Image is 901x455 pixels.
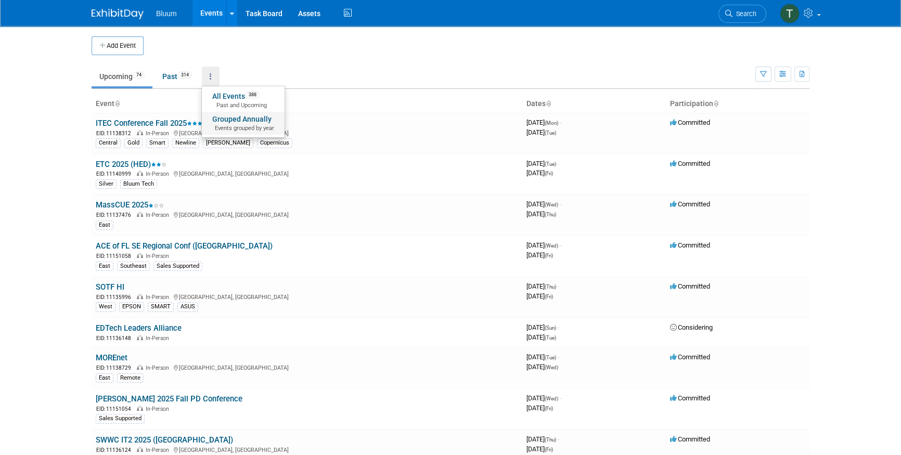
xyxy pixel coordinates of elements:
[526,333,556,341] span: [DATE]
[526,251,553,259] span: [DATE]
[526,160,559,167] span: [DATE]
[670,435,710,443] span: Committed
[119,302,144,311] div: EPSON
[560,200,561,208] span: -
[522,95,666,113] th: Dates
[780,4,800,23] img: Taylor Bradley
[560,394,561,402] span: -
[666,95,809,113] th: Participation
[545,130,556,136] span: (Tue)
[560,119,561,126] span: -
[202,112,285,135] a: Grouped AnnuallyEvents grouped by year
[137,253,143,258] img: In-Person Event
[146,406,172,412] span: In-Person
[96,241,273,251] a: ACE of FL SE Regional Conf ([GEOGRAPHIC_DATA])
[96,406,135,412] span: EID: 11151054
[120,179,157,189] div: Bluum Tech
[96,138,121,148] div: Central
[670,200,710,208] span: Committed
[558,353,559,361] span: -
[96,294,135,300] span: EID: 11135996
[96,171,135,177] span: EID: 11140999
[137,335,143,340] img: In-Person Event
[146,365,172,371] span: In-Person
[177,302,198,311] div: ASUS
[670,160,710,167] span: Committed
[146,335,172,342] span: In-Person
[670,353,710,361] span: Committed
[96,335,135,341] span: EID: 11136148
[526,128,556,136] span: [DATE]
[545,325,556,331] span: (Sun)
[137,447,143,452] img: In-Person Event
[526,210,556,218] span: [DATE]
[117,262,150,271] div: Southeast
[545,284,556,290] span: (Thu)
[246,91,260,99] span: 388
[155,67,200,86] a: Past314
[137,365,143,370] img: In-Person Event
[96,131,135,136] span: EID: 11138312
[92,36,144,55] button: Add Event
[137,212,143,217] img: In-Person Event
[96,119,202,128] a: ITEC Conference Fall 2025
[96,212,135,218] span: EID: 11137476
[713,99,718,108] a: Sort by Participation Type
[96,128,518,137] div: [GEOGRAPHIC_DATA], [GEOGRAPHIC_DATA]
[114,99,120,108] a: Sort by Event Name
[146,294,172,301] span: In-Person
[137,406,143,411] img: In-Person Event
[133,71,145,79] span: 74
[96,210,518,219] div: [GEOGRAPHIC_DATA], [GEOGRAPHIC_DATA]
[202,89,285,112] a: All Events388 Past and Upcoming
[96,414,145,423] div: Sales Supported
[96,179,117,189] div: Silver
[96,363,518,372] div: [GEOGRAPHIC_DATA], [GEOGRAPHIC_DATA]
[96,262,113,271] div: East
[546,99,551,108] a: Sort by Start Date
[545,253,553,258] span: (Fri)
[545,294,553,300] span: (Fri)
[526,282,559,290] span: [DATE]
[558,435,559,443] span: -
[670,119,710,126] span: Committed
[96,435,233,445] a: SWWC IT2 2025 ([GEOGRAPHIC_DATA])
[96,447,135,453] span: EID: 11136124
[526,353,559,361] span: [DATE]
[124,138,143,148] div: Gold
[545,202,558,207] span: (Wed)
[545,120,558,126] span: (Mon)
[96,365,135,371] span: EID: 11138729
[96,445,518,454] div: [GEOGRAPHIC_DATA], [GEOGRAPHIC_DATA]
[670,323,713,331] span: Considering
[545,437,556,443] span: (Thu)
[526,323,559,331] span: [DATE]
[545,447,553,452] span: (Fri)
[137,171,143,176] img: In-Person Event
[526,119,561,126] span: [DATE]
[732,10,756,18] span: Search
[670,241,710,249] span: Committed
[92,95,522,113] th: Event
[545,396,558,401] span: (Wed)
[146,253,172,259] span: In-Person
[212,101,274,110] span: Past and Upcoming
[545,243,558,249] span: (Wed)
[526,241,561,249] span: [DATE]
[137,130,143,135] img: In-Person Event
[96,253,135,259] span: EID: 11151058
[545,406,553,411] span: (Fri)
[96,200,164,210] a: MassCUE 2025
[718,5,766,23] a: Search
[96,160,166,169] a: ETC 2025 (HED)
[172,138,199,148] div: Newline
[558,282,559,290] span: -
[545,355,556,360] span: (Tue)
[526,169,553,177] span: [DATE]
[146,138,169,148] div: Smart
[670,282,710,290] span: Committed
[146,212,172,218] span: In-Person
[96,282,124,292] a: SOTF HI
[117,373,144,383] div: Remote
[212,124,274,133] span: Events grouped by year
